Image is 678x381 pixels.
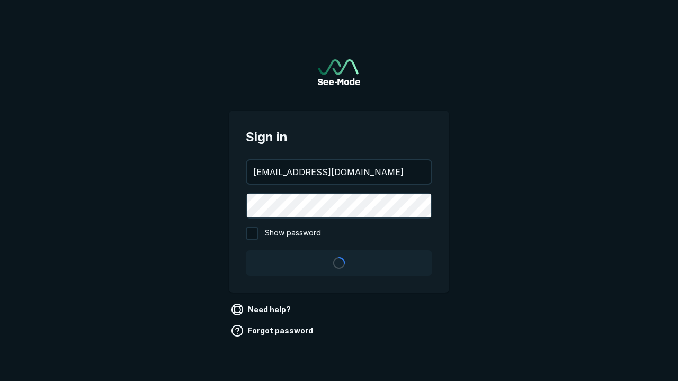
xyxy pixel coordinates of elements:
img: See-Mode Logo [318,59,360,85]
a: Forgot password [229,322,317,339]
a: Need help? [229,301,295,318]
span: Sign in [246,128,432,147]
a: Go to sign in [318,59,360,85]
input: your@email.com [247,160,431,184]
span: Show password [265,227,321,240]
